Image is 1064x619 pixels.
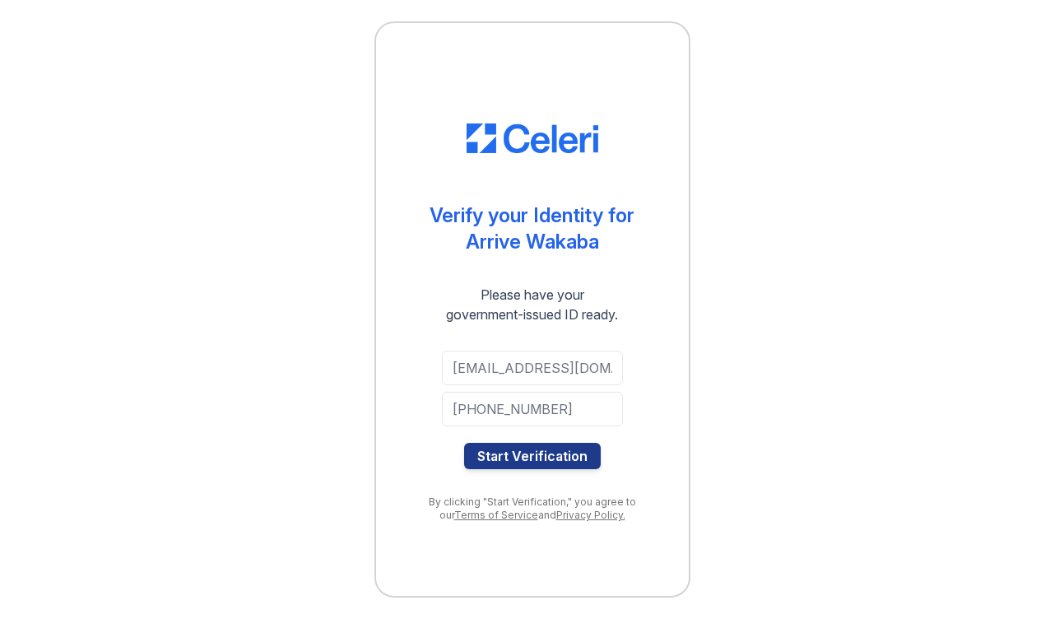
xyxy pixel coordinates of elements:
a: Privacy Policy. [556,509,625,521]
a: Terms of Service [454,509,538,521]
div: By clicking "Start Verification," you agree to our and [409,496,656,522]
button: Start Verification [464,443,601,469]
input: Phone [442,392,623,426]
img: CE_Logo_Blue-a8612792a0a2168367f1c8372b55b34899dd931a85d93a1a3d3e32e68fde9ad4.png [467,123,598,153]
div: Please have your government-issued ID ready. [416,285,648,324]
input: Email [442,351,623,385]
div: Verify your Identity for Arrive Wakaba [430,202,634,255]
